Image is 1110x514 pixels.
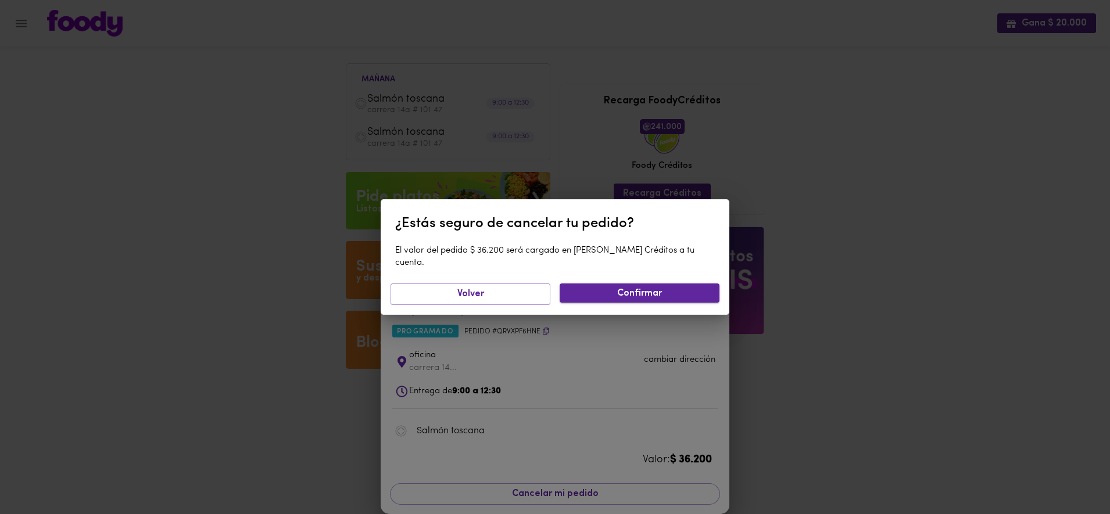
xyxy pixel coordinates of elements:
iframe: Messagebird Livechat Widget [1043,447,1098,502]
div: El valor del pedido $ 36.200 será cargado en [PERSON_NAME] Créditos a tu cuenta. [395,245,715,269]
span: Volver [398,289,543,300]
div: ¿Estás seguro de cancelar tu pedido? [395,214,715,233]
button: Volver [391,283,550,305]
span: Confirmar [569,288,710,299]
button: Confirmar [560,283,719,303]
